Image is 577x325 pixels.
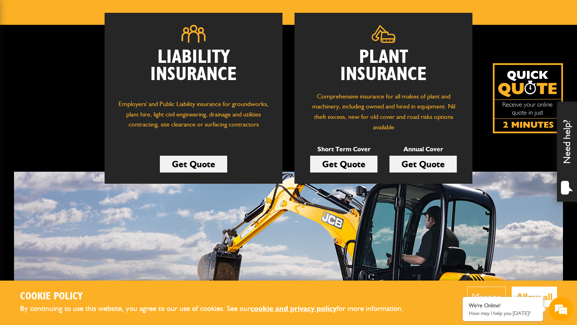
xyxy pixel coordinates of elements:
a: Get Quote [160,156,227,173]
p: Employers' and Public Liability insurance for groundworks, plant hire, light civil engineering, d... [117,99,270,137]
h2: Plant Insurance [307,49,460,83]
p: By continuing to use this website, you agree to our use of cookies. See our for more information. [20,303,417,315]
div: We're Online! [469,302,537,309]
p: Short Term Cover [310,144,377,154]
p: Comprehensive insurance for all makes of plant and machinery, including owned and hired in equipm... [307,91,460,132]
div: Need help? [557,102,577,202]
h2: Cookie Policy [20,291,417,303]
a: Get your insurance quote isn just 2-minutes [493,63,563,133]
h2: Liability Insurance [117,49,270,91]
img: Quick Quote [493,63,563,133]
p: Annual Cover [389,144,457,154]
a: cookie and privacy policy [250,304,337,313]
p: How may I help you today? [469,310,537,316]
button: Manage [467,287,506,307]
a: Get Quote [389,156,457,173]
a: Get Quote [310,156,377,173]
button: Allow all [512,287,557,307]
